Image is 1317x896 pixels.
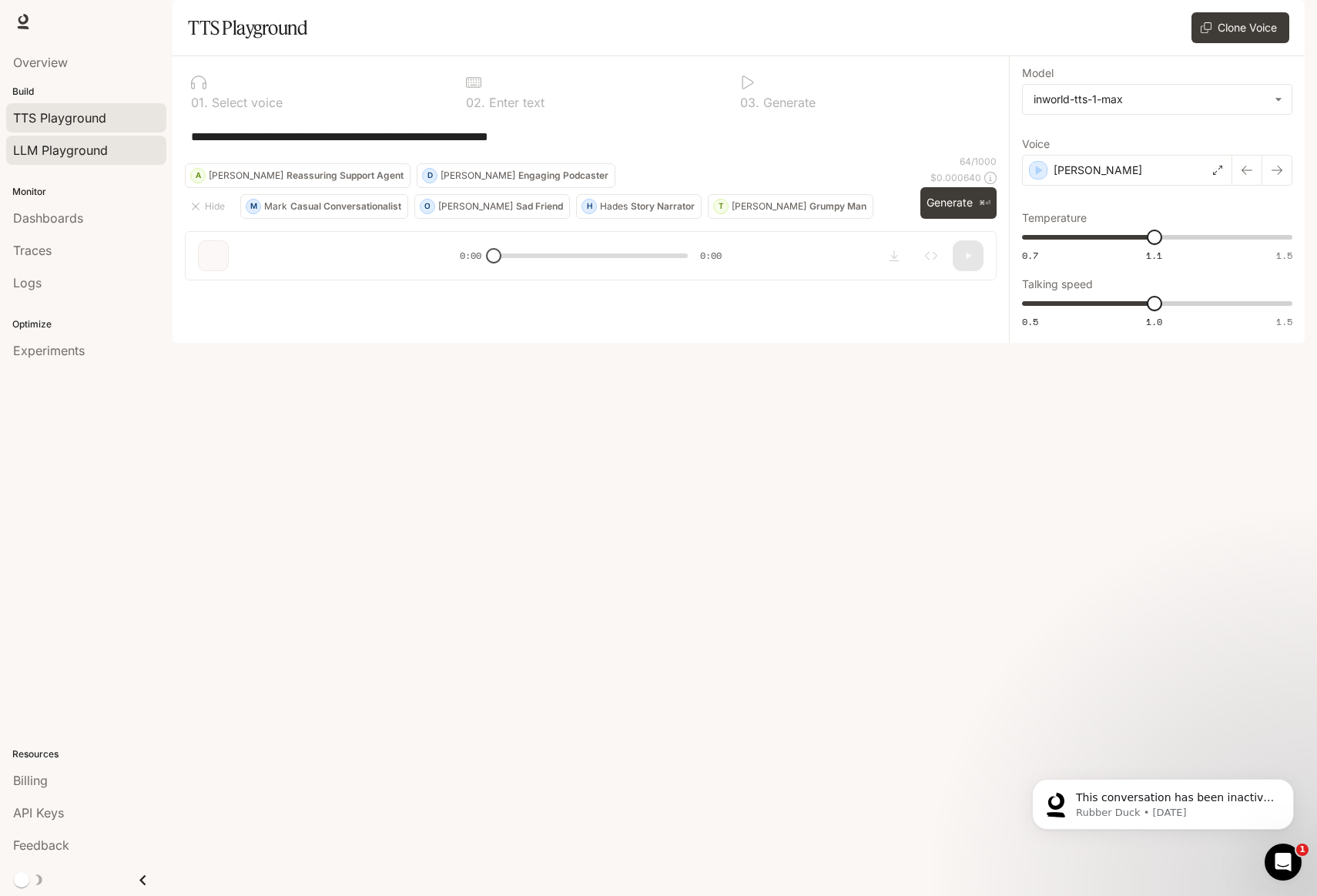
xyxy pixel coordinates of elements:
[631,202,695,211] p: Story Narrator
[516,202,563,211] p: Sad Friend
[240,194,408,219] button: MMarkCasual Conversationalist
[1146,249,1162,262] span: 1.1
[582,194,596,219] div: H
[1022,139,1050,149] p: Voice
[759,96,816,109] p: Generate
[414,194,570,219] button: O[PERSON_NAME]Sad Friend
[809,202,866,211] p: Grumpy Man
[740,96,759,109] p: 0 3 .
[290,202,401,211] p: Casual Conversationalist
[920,187,997,219] button: Generate⌘⏎
[1054,163,1142,178] p: [PERSON_NAME]
[1022,249,1038,262] span: 0.7
[441,171,515,180] p: [PERSON_NAME]
[417,163,615,188] button: D[PERSON_NAME]Engaging Podcaster
[1022,315,1038,328] span: 0.5
[708,194,873,219] button: T[PERSON_NAME]Grumpy Man
[1265,844,1302,881] iframe: Intercom live chat
[1276,249,1292,262] span: 1.5
[518,171,608,180] p: Engaging Podcaster
[1022,68,1054,79] p: Model
[960,155,997,168] p: 64 / 1000
[264,202,287,211] p: Mark
[466,96,485,109] p: 0 2 .
[185,194,234,219] button: Hide
[67,45,265,133] span: This conversation has been inactive for 30 minutes. I will close it. If you have any questions, p...
[421,194,434,219] div: O
[1146,315,1162,328] span: 1.0
[485,96,545,109] p: Enter text
[246,194,260,219] div: M
[600,202,628,211] p: Hades
[287,171,404,180] p: Reassuring Support Agent
[191,96,208,109] p: 0 1 .
[188,12,307,43] h1: TTS Playground
[438,202,513,211] p: [PERSON_NAME]
[1009,747,1317,854] iframe: Intercom notifications message
[714,194,728,219] div: T
[576,194,702,219] button: HHadesStory Narrator
[1022,279,1093,290] p: Talking speed
[1034,92,1267,107] div: inworld-tts-1-max
[1296,844,1309,856] span: 1
[1276,315,1292,328] span: 1.5
[185,163,411,188] button: A[PERSON_NAME]Reassuring Support Agent
[930,171,981,184] p: $ 0.000640
[732,202,806,211] p: [PERSON_NAME]
[208,96,283,109] p: Select voice
[1023,85,1292,114] div: inworld-tts-1-max
[67,59,266,73] p: Message from Rubber Duck, sent 1d ago
[1022,213,1087,223] p: Temperature
[191,163,205,188] div: A
[979,199,990,208] p: ⌘⏎
[423,163,437,188] div: D
[1191,12,1289,43] button: Clone Voice
[209,171,283,180] p: [PERSON_NAME]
